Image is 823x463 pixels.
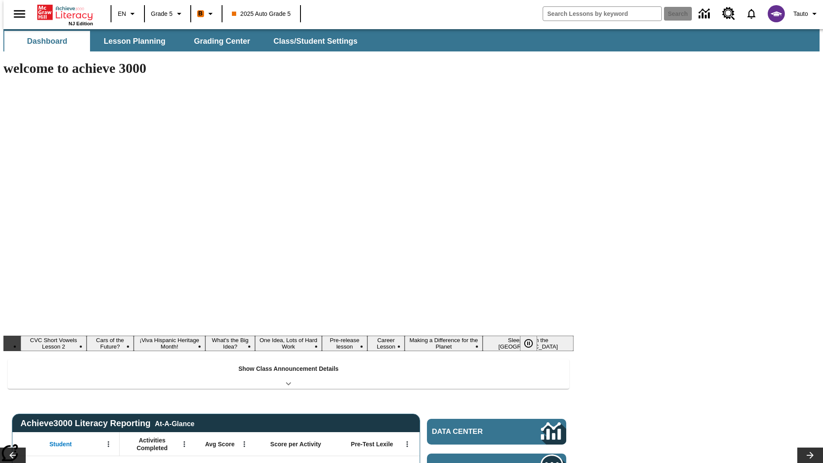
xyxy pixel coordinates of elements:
button: Slide 1 CVC Short Vowels Lesson 2 [21,336,87,351]
img: avatar image [768,5,785,22]
button: Slide 3 ¡Viva Hispanic Heritage Month! [134,336,205,351]
button: Lesson Planning [92,31,177,51]
a: Notifications [740,3,763,25]
button: Slide 5 One Idea, Lots of Hard Work [255,336,322,351]
a: Resource Center, Will open in new tab [717,2,740,25]
a: Data Center [694,2,717,26]
a: Home [37,4,93,21]
span: Avg Score [205,440,234,448]
button: Select a new avatar [763,3,790,25]
span: Activities Completed [124,436,180,452]
button: Lesson carousel, Next [797,448,823,463]
div: At-A-Glance [155,418,194,428]
span: Data Center [432,427,512,436]
span: Grade 5 [151,9,173,18]
span: Achieve3000 Literacy Reporting [21,418,195,428]
a: Data Center [427,419,566,445]
button: Slide 6 Pre-release lesson [322,336,368,351]
span: Tauto [793,9,808,18]
div: Show Class Announcement Details [8,359,569,389]
div: Pause [520,336,546,351]
button: Open Menu [401,438,414,451]
button: Grading Center [179,31,265,51]
button: Class/Student Settings [267,31,364,51]
button: Slide 9 Sleepless in the Animal Kingdom [483,336,574,351]
button: Dashboard [4,31,90,51]
span: 2025 Auto Grade 5 [232,9,291,18]
h1: welcome to achieve 3000 [3,60,574,76]
button: Slide 7 Career Lesson [367,336,405,351]
button: Open Menu [102,438,115,451]
span: EN [118,9,126,18]
button: Profile/Settings [790,6,823,21]
button: Pause [520,336,537,351]
button: Slide 8 Making a Difference for the Planet [405,336,483,351]
span: B [198,8,203,19]
button: Slide 2 Cars of the Future? [87,336,134,351]
input: search field [543,7,661,21]
div: Home [37,3,93,26]
button: Open side menu [7,1,32,27]
span: Score per Activity [270,440,321,448]
button: Open Menu [238,438,251,451]
span: Student [49,440,72,448]
span: Pre-Test Lexile [351,440,393,448]
div: SubNavbar [3,31,365,51]
p: Show Class Announcement Details [238,364,339,373]
button: Slide 4 What's the Big Idea? [205,336,255,351]
span: NJ Edition [69,21,93,26]
button: Language: EN, Select a language [114,6,141,21]
div: SubNavbar [3,29,820,51]
button: Grade: Grade 5, Select a grade [147,6,188,21]
button: Boost Class color is orange. Change class color [194,6,219,21]
button: Open Menu [178,438,191,451]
